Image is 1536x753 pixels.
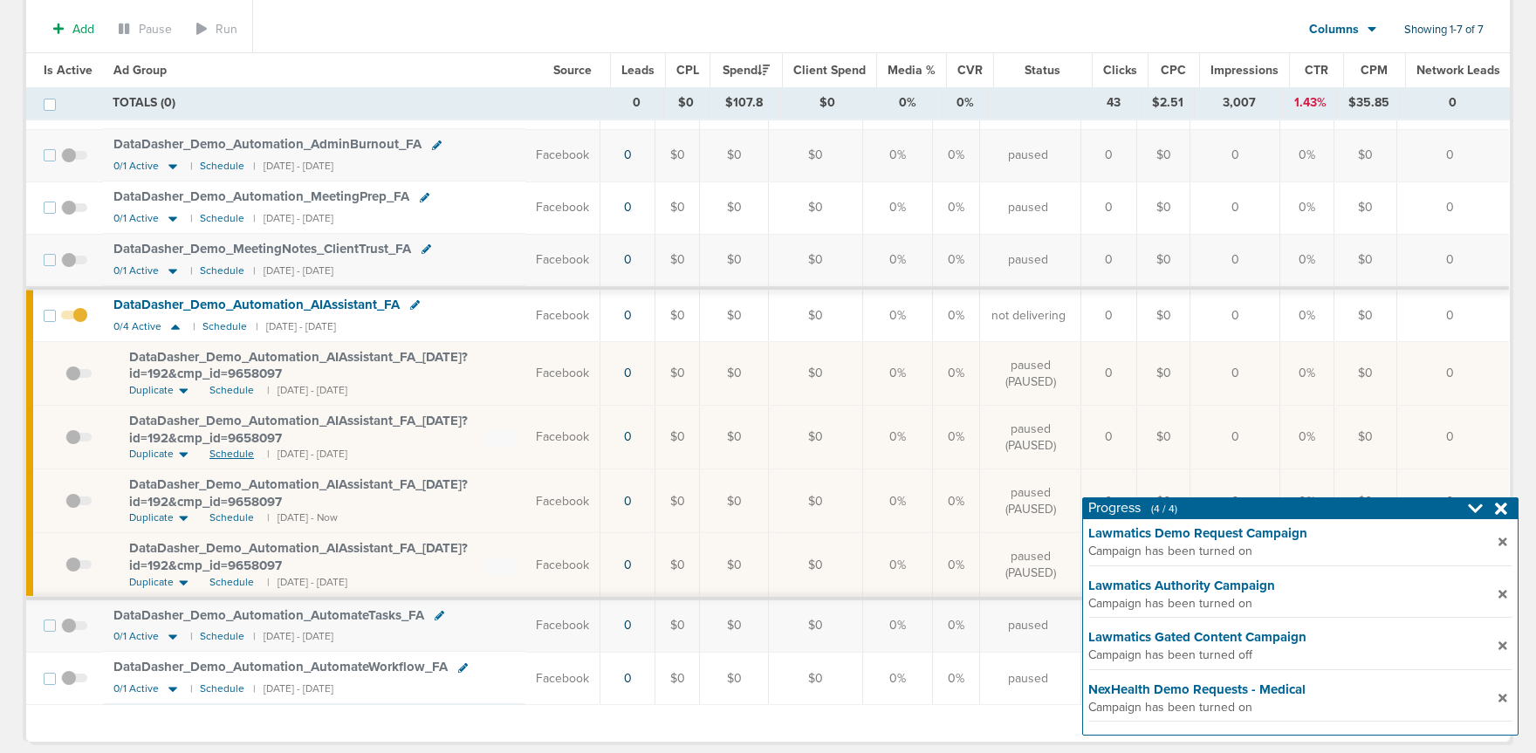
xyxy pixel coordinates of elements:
td: 0 [1081,533,1137,599]
td: 0 [609,87,663,119]
a: 0 [624,429,632,444]
td: 0% [933,469,980,533]
small: | [DATE] - [DATE] [256,320,336,333]
small: Schedule [200,212,244,225]
button: Add [44,17,104,42]
td: Facebook [525,533,600,599]
span: paused [1008,147,1048,164]
strong: Lawmatics Demo Request Campaign [1088,524,1498,543]
span: DataDasher_ Demo_ MeetingNotes_ ClientTrust_ FA [113,241,411,257]
span: Clicks [1103,63,1137,78]
td: $0 [769,599,863,653]
span: CVR [957,63,983,78]
td: 0 [1081,234,1137,288]
span: 0/4 Active [113,320,161,333]
span: Campaign has been turned on [1088,699,1493,716]
td: $0 [1334,406,1397,469]
span: Add [72,22,94,37]
td: 0 [1397,234,1510,288]
td: 0% [863,533,933,599]
td: 0 [1190,129,1280,181]
td: 0% [863,129,933,181]
td: $0 [655,288,700,342]
td: paused (PAUSED) [980,342,1081,406]
td: 0 [1397,181,1510,234]
td: $0 [700,652,769,704]
td: 0% [933,288,980,342]
span: CPC [1161,63,1186,78]
td: Facebook [525,599,600,653]
a: 0 [624,671,632,686]
td: Facebook [525,288,600,342]
td: 0% [863,469,933,533]
span: DataDasher_ Demo_ Automation_ AdminBurnout_ FA [113,136,422,152]
td: 0% [1280,288,1334,342]
td: $0 [1334,234,1397,288]
td: $0 [769,129,863,181]
strong: NexHealth Demo Requests - Medical [1088,681,1498,699]
small: | [DATE] - [DATE] [253,160,333,173]
td: 0 [1081,342,1137,406]
span: Duplicate [129,383,174,398]
td: $0 [769,342,863,406]
td: 0 [1397,342,1510,406]
td: $0 [700,234,769,288]
td: 0 [1190,342,1280,406]
td: $0 [769,652,863,704]
span: Network Leads [1416,63,1500,78]
td: $0 [700,406,769,469]
span: CTR [1305,63,1328,78]
span: Impressions [1210,63,1279,78]
td: 0 [1190,288,1280,342]
td: 0 [1397,406,1510,469]
td: 0% [933,599,980,653]
span: CPL [676,63,699,78]
td: paused (PAUSED) [980,533,1081,599]
td: 0% [874,87,942,119]
td: Facebook [525,181,600,234]
td: Facebook [525,469,600,533]
td: 0 [1400,87,1512,119]
td: 0 [1081,652,1137,704]
td: 3,007 [1195,87,1283,119]
span: Duplicate [129,510,174,525]
span: 0/1 Active [113,160,159,173]
span: Duplicate [129,575,174,590]
td: $0 [655,469,700,533]
td: $0 [655,533,700,599]
td: $0 [1334,129,1397,181]
span: Leads [621,63,655,78]
small: | [DATE] - Now [267,510,338,525]
span: Ad Group [113,63,167,78]
td: $0 [1137,129,1190,181]
small: | [DATE] - [DATE] [253,264,333,277]
span: Schedule [209,575,254,590]
td: $0 [769,533,863,599]
span: DataDasher_ Demo_ Automation_ MeetingPrep_ FA [113,188,409,204]
td: $0 [769,288,863,342]
td: 0 [1397,288,1510,342]
span: 0/1 Active [113,212,159,225]
small: Schedule [200,160,244,173]
span: DataDasher_ Demo_ Automation_ AIAssistant_ FA_ [DATE]?id=192&cmp_ id=9658097 [129,540,468,573]
td: Facebook [525,652,600,704]
a: 0 [624,147,632,162]
small: | [DATE] - [DATE] [267,383,347,398]
span: Columns [1309,21,1359,38]
small: | [190,212,191,225]
span: DataDasher_ Demo_ Automation_ AutomateTasks_ FA [113,607,424,623]
small: | [DATE] - [DATE] [267,447,347,462]
td: 0 [1081,181,1137,234]
span: 0/1 Active [113,682,159,695]
span: Schedule [209,510,254,525]
td: $107.8 [708,87,780,119]
span: Campaign has been turned on [1088,543,1493,560]
td: 0% [933,533,980,599]
strong: Lawmatics Authority Campaign [1088,577,1498,595]
td: 0% [933,652,980,704]
td: 0 [1190,234,1280,288]
small: | [DATE] - [DATE] [267,575,347,590]
td: $0 [769,469,863,533]
td: $0 [1334,469,1397,533]
small: | [193,320,194,333]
